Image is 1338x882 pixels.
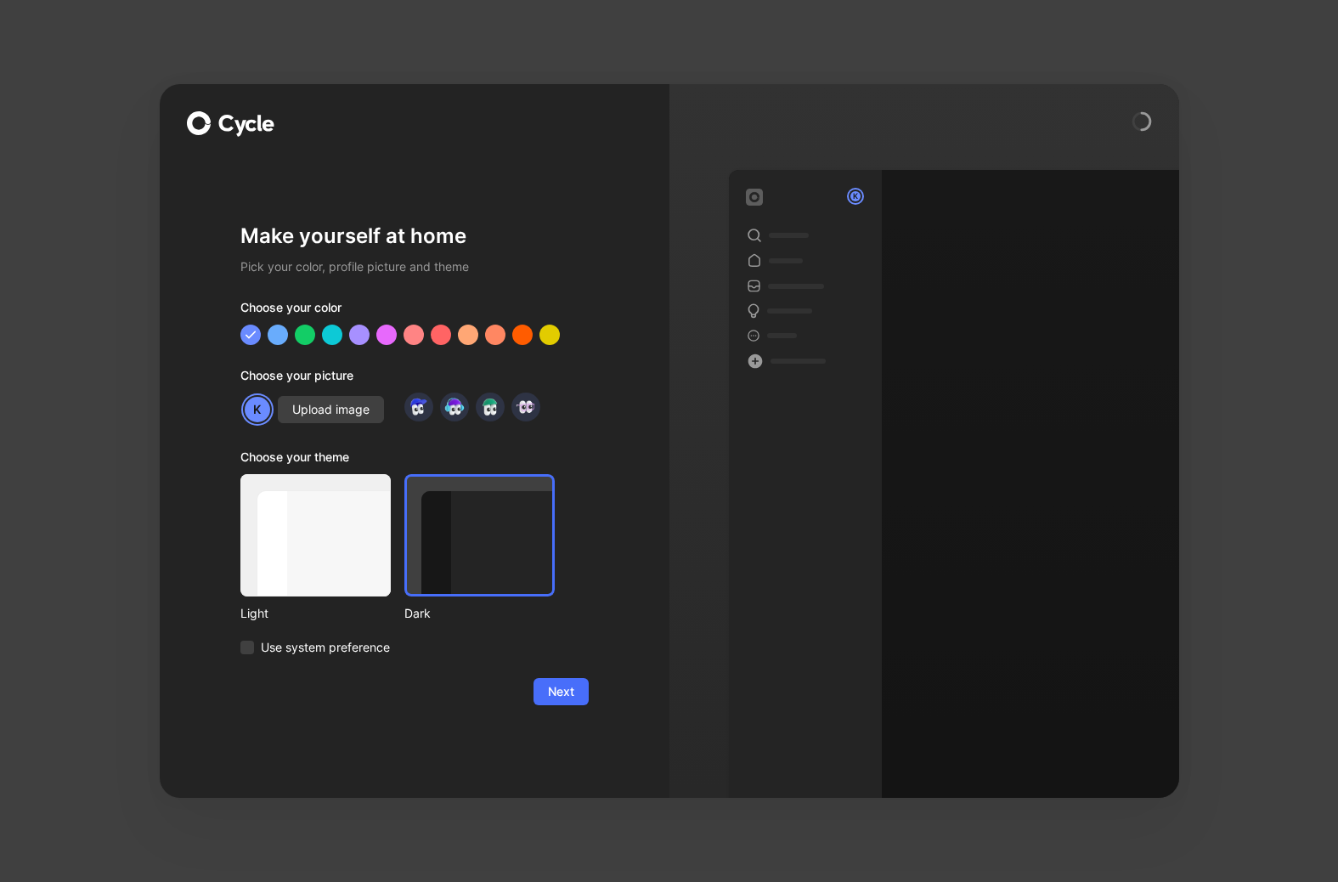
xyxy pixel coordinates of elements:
[240,603,391,624] div: Light
[261,637,390,658] span: Use system preference
[478,395,501,418] img: avatar
[514,395,537,418] img: avatar
[240,297,589,325] div: Choose your color
[292,399,370,420] span: Upload image
[534,678,589,705] button: Next
[278,396,384,423] button: Upload image
[243,395,272,424] div: K
[404,603,555,624] div: Dark
[240,365,589,393] div: Choose your picture
[548,681,574,702] span: Next
[746,189,763,206] img: workspace-default-logo-wX5zAyuM.png
[443,395,466,418] img: avatar
[849,189,862,203] div: K
[240,447,555,474] div: Choose your theme
[240,223,589,250] h1: Make yourself at home
[240,257,589,277] h2: Pick your color, profile picture and theme
[407,395,430,418] img: avatar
